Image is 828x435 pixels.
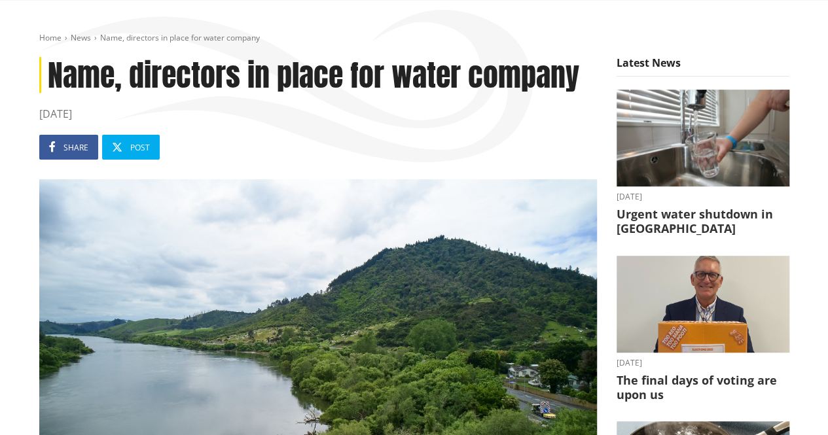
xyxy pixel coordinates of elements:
[617,90,789,236] a: [DATE] Urgent water shutdown in [GEOGRAPHIC_DATA]
[39,57,597,93] h1: Name, directors in place for water company
[39,135,98,160] a: Share
[63,142,88,153] span: Share
[768,380,815,427] iframe: Messenger Launcher
[39,32,62,43] a: Home
[617,57,789,77] h5: Latest News
[617,193,789,201] time: [DATE]
[617,90,789,187] img: water image
[617,256,789,353] img: Craig Hobbs editorial elections
[39,106,597,122] time: [DATE]
[102,135,160,160] a: Post
[617,256,789,402] a: [DATE] The final days of voting are upon us
[617,359,789,367] time: [DATE]
[39,33,789,44] nav: breadcrumb
[617,207,789,235] h3: Urgent water shutdown in [GEOGRAPHIC_DATA]
[617,374,789,402] h3: The final days of voting are upon us
[71,32,91,43] a: News
[100,32,260,43] span: Name, directors in place for water company
[130,142,150,153] span: Post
